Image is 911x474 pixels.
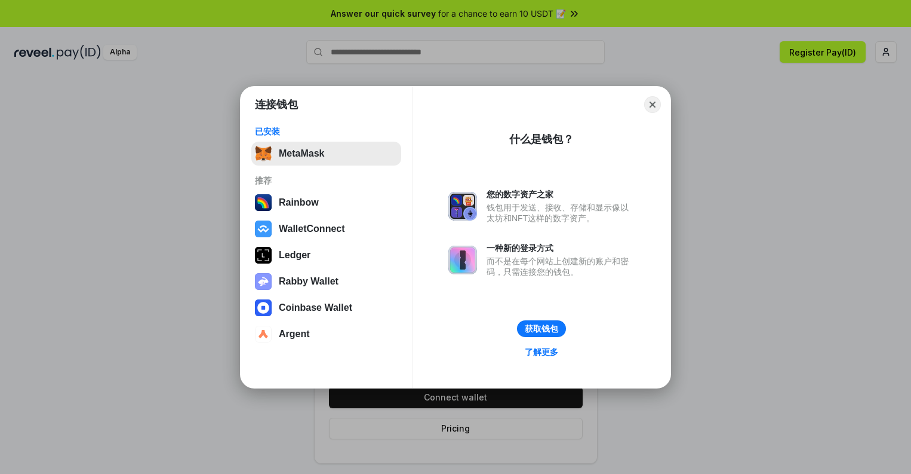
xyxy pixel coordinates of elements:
div: 您的数字资产之家 [487,189,635,200]
img: svg+xml,%3Csvg%20xmlns%3D%22http%3A%2F%2Fwww.w3.org%2F2000%2Fsvg%22%20fill%3D%22none%22%20viewBox... [255,273,272,290]
div: Argent [279,329,310,340]
img: svg+xml,%3Csvg%20fill%3D%22none%22%20height%3D%2233%22%20viewBox%3D%220%200%2035%2033%22%20width%... [255,145,272,162]
h1: 连接钱包 [255,97,298,112]
img: svg+xml,%3Csvg%20width%3D%22120%22%20height%3D%22120%22%20viewBox%3D%220%200%20120%20120%22%20fil... [255,194,272,211]
div: MetaMask [279,148,324,159]
div: Rainbow [279,197,319,208]
img: svg+xml,%3Csvg%20width%3D%2228%22%20height%3D%2228%22%20viewBox%3D%220%200%2028%2028%22%20fill%3D... [255,326,272,342]
button: Argent [251,322,401,346]
div: 钱包用于发送、接收、存储和显示像以太坊和NFT这样的数字资产。 [487,202,635,224]
div: 而不是在每个网站上创建新的账户和密码，只需连接您的钱包。 [487,256,635,277]
div: 推荐 [255,175,398,186]
button: 获取钱包 [517,320,566,337]
div: 获取钱包 [525,323,558,334]
div: 一种新的登录方式 [487,243,635,253]
div: 已安装 [255,126,398,137]
button: Rabby Wallet [251,270,401,293]
button: WalletConnect [251,217,401,241]
button: Coinbase Wallet [251,296,401,320]
img: svg+xml,%3Csvg%20width%3D%2228%22%20height%3D%2228%22%20viewBox%3D%220%200%2028%2028%22%20fill%3D... [255,221,272,237]
button: Ledger [251,243,401,267]
button: Close [644,96,661,113]
div: 了解更多 [525,347,558,357]
div: WalletConnect [279,224,345,234]
div: Ledger [279,250,310,261]
img: svg+xml,%3Csvg%20xmlns%3D%22http%3A%2F%2Fwww.w3.org%2F2000%2Fsvg%22%20fill%3D%22none%22%20viewBox... [448,192,477,221]
img: svg+xml,%3Csvg%20width%3D%2228%22%20height%3D%2228%22%20viewBox%3D%220%200%2028%2028%22%20fill%3D... [255,299,272,316]
a: 了解更多 [518,344,565,360]
img: svg+xml,%3Csvg%20xmlns%3D%22http%3A%2F%2Fwww.w3.org%2F2000%2Fsvg%22%20fill%3D%22none%22%20viewBox... [448,246,477,274]
div: Rabby Wallet [279,276,338,287]
button: Rainbow [251,191,401,215]
button: MetaMask [251,142,401,166]
img: svg+xml,%3Csvg%20xmlns%3D%22http%3A%2F%2Fwww.w3.org%2F2000%2Fsvg%22%20width%3D%2228%22%20height%3... [255,247,272,264]
div: Coinbase Wallet [279,302,352,313]
div: 什么是钱包？ [509,132,574,146]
